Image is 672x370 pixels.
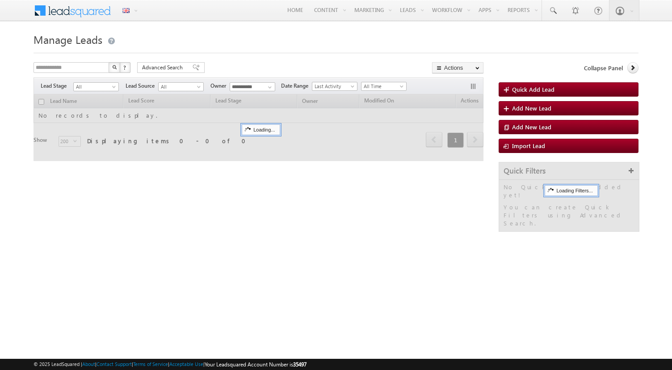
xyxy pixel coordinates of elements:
a: Terms of Service [133,361,168,367]
div: Loading... [242,124,280,135]
span: All Time [361,82,404,90]
span: Lead Source [126,82,158,90]
span: Date Range [281,82,312,90]
span: Collapse Panel [584,64,623,72]
span: Manage Leads [34,32,102,47]
span: All [74,83,116,91]
span: Advanced Search [142,64,185,72]
a: All Time [361,82,407,91]
a: About [82,361,95,367]
div: Loading Filters... [545,185,597,196]
a: All [73,82,119,91]
span: Owner [210,82,230,90]
a: Acceptable Use [169,361,203,367]
span: All [159,83,201,91]
span: Last Activity [312,82,355,90]
button: Actions [432,62,483,73]
span: © 2025 LeadSquared | | | | | [34,360,307,369]
img: Search [112,65,117,69]
span: Quick Add Lead [512,85,554,93]
span: Add New Lead [512,123,551,131]
button: ? [120,62,130,73]
a: Last Activity [312,82,357,91]
span: Import Lead [512,142,545,149]
span: Lead Stage [41,82,73,90]
span: Your Leadsquared Account Number is [205,361,307,368]
a: Contact Support [97,361,132,367]
span: ? [123,64,127,71]
a: All [158,82,204,91]
span: 35497 [293,361,307,368]
a: Show All Items [263,83,274,92]
span: Add New Lead [512,104,551,112]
